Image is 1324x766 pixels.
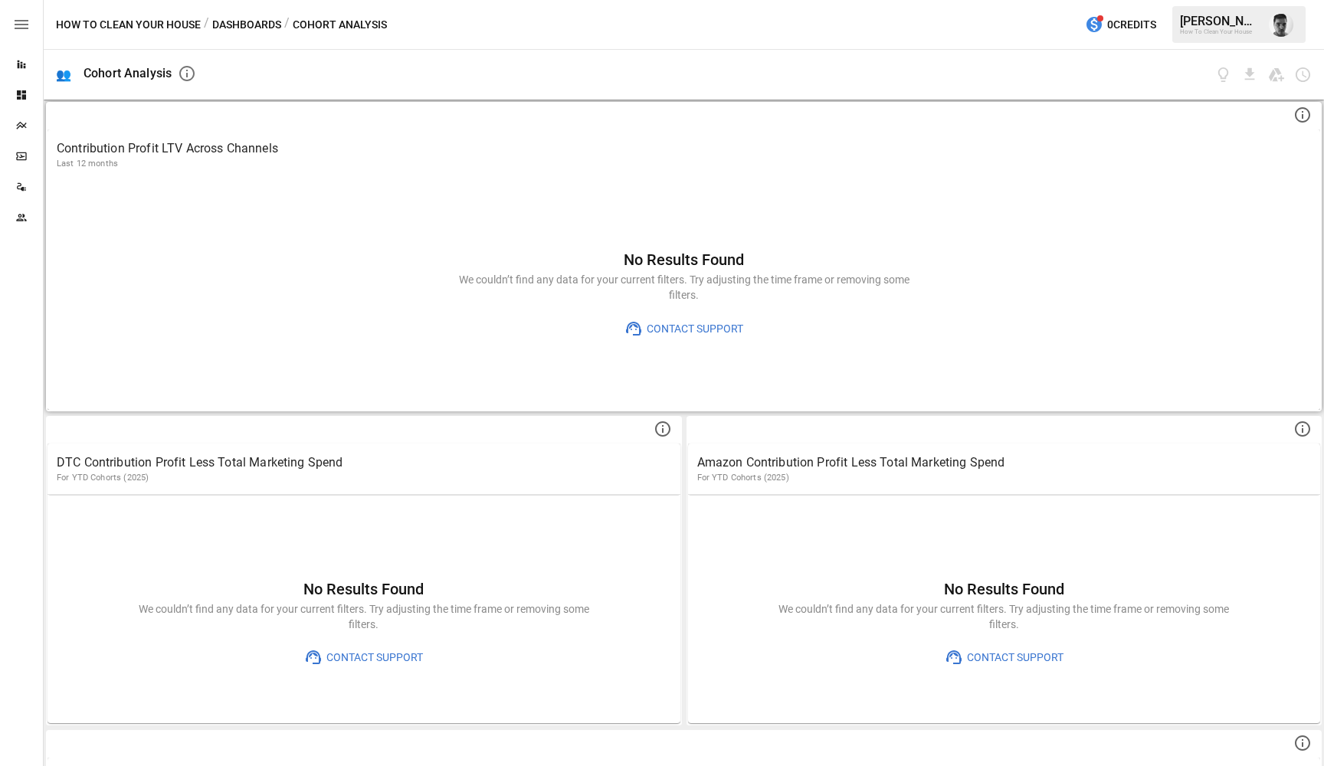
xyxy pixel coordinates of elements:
span: Contact Support [643,319,743,339]
button: Save as Google Doc [1267,66,1285,83]
span: 0 Credits [1107,15,1156,34]
button: Contact Support [934,644,1074,672]
div: / [284,15,290,34]
h6: No Results Found [134,577,594,601]
p: Last 12 months [57,158,1311,170]
button: Schedule dashboard [1294,66,1312,83]
div: / [204,15,209,34]
button: Download dashboard [1241,66,1259,83]
p: Amazon Contribution Profit Less Total Marketing Spend [697,453,1312,472]
div: 👥 [56,67,71,82]
button: Dashboards [212,15,281,34]
p: For YTD Cohorts (2025) [697,472,1312,484]
button: Contact Support [614,315,754,342]
button: How To Clean Your House [56,15,201,34]
div: [PERSON_NAME] [1180,14,1260,28]
button: View documentation [1214,66,1232,83]
p: Contribution Profit LTV Across Channels [57,139,1311,158]
h6: No Results Found [774,577,1234,601]
p: DTC Contribution Profit Less Total Marketing Spend [57,453,671,472]
button: 0Credits [1079,11,1162,39]
p: We couldn’t find any data for your current filters. Try adjusting the time frame or removing some... [774,601,1234,632]
span: Contact Support [963,648,1063,667]
h6: No Results Found [454,247,914,272]
div: How To Clean Your House [1180,28,1260,35]
button: Lucas Nofal [1260,3,1303,46]
img: Lucas Nofal [1269,12,1293,37]
p: We couldn’t find any data for your current filters. Try adjusting the time frame or removing some... [454,272,914,303]
p: For YTD Cohorts (2025) [57,472,671,484]
button: Contact Support [293,644,434,672]
span: Contact Support [323,648,423,667]
p: We couldn’t find any data for your current filters. Try adjusting the time frame or removing some... [134,601,594,632]
div: Cohort Analysis [84,66,172,80]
